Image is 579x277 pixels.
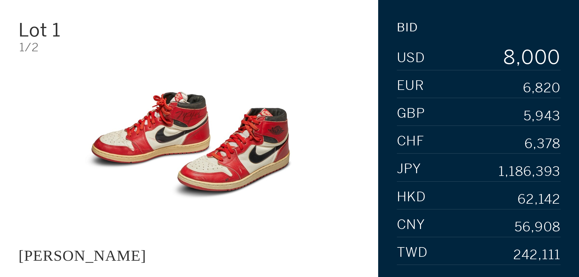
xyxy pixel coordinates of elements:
div: 56,908 [514,221,561,234]
span: USD [397,51,425,65]
div: 62,142 [517,193,561,206]
div: 0 [534,48,548,67]
div: Lot 1 [18,21,132,39]
div: 242,111 [513,249,561,262]
div: 0 [521,48,534,67]
span: HKD [397,190,426,204]
div: 6,820 [523,82,561,95]
div: 9 [502,67,516,86]
div: 5,943 [524,110,561,123]
div: 0 [547,48,561,67]
div: [PERSON_NAME] [18,247,146,264]
div: 1/2 [19,42,360,53]
span: TWD [397,246,428,259]
span: CHF [397,135,425,148]
span: JPY [397,162,421,176]
div: 1,186,393 [498,165,561,178]
span: GBP [397,107,425,120]
div: 6,378 [524,137,561,151]
span: EUR [397,79,424,92]
div: 8 [502,48,516,67]
span: CNY [397,218,425,231]
div: Bid [397,22,418,33]
img: JACQUES MAJORELLE [65,62,313,228]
